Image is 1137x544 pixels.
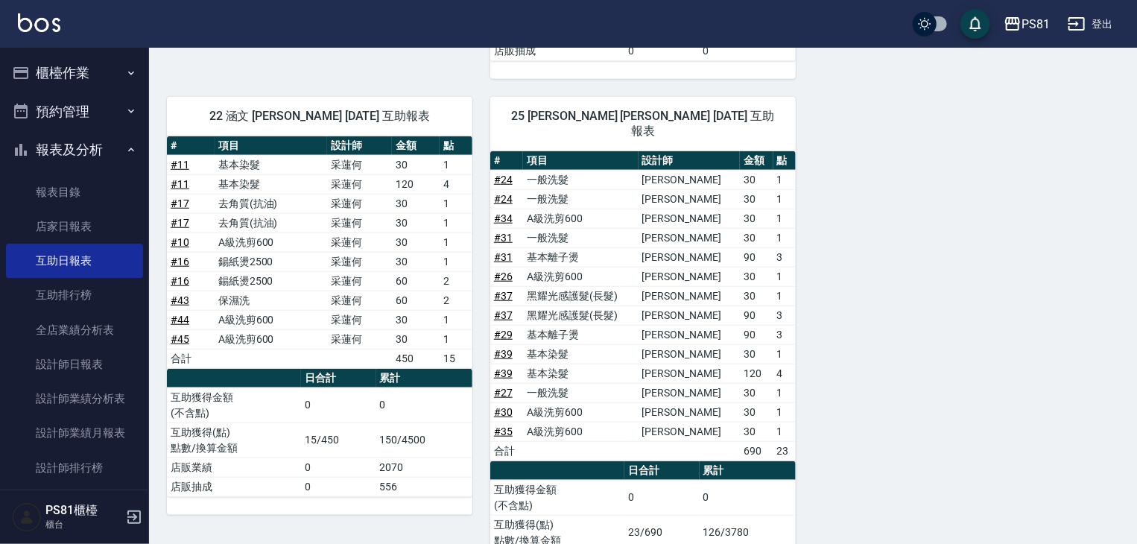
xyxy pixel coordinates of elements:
[494,193,513,205] a: #24
[215,155,327,174] td: 基本染髮
[773,441,796,461] td: 23
[392,155,440,174] td: 30
[327,174,392,194] td: 采蓮何
[740,306,773,325] td: 90
[392,310,440,329] td: 30
[494,348,513,360] a: #39
[392,291,440,310] td: 60
[440,271,472,291] td: 2
[639,422,740,441] td: [PERSON_NAME]
[171,178,189,190] a: #11
[494,290,513,302] a: #37
[700,41,796,60] td: 0
[494,271,513,282] a: #26
[6,451,143,485] a: 設計師排行榜
[440,291,472,310] td: 2
[523,344,638,364] td: 基本染髮
[494,212,513,224] a: #34
[215,252,327,271] td: 錫紙燙2500
[508,109,778,139] span: 25 [PERSON_NAME] [PERSON_NAME] [DATE] 互助報表
[171,314,189,326] a: #44
[327,213,392,233] td: 采蓮何
[740,325,773,344] td: 90
[740,170,773,189] td: 30
[639,306,740,325] td: [PERSON_NAME]
[215,194,327,213] td: 去角質(抗油)
[523,209,638,228] td: A級洗剪600
[440,213,472,233] td: 1
[639,209,740,228] td: [PERSON_NAME]
[376,388,472,423] td: 0
[490,151,523,171] th: #
[523,267,638,286] td: A級洗剪600
[185,109,455,124] span: 22 涵文 [PERSON_NAME] [DATE] 互助報表
[215,329,327,349] td: A級洗剪600
[392,329,440,349] td: 30
[740,364,773,383] td: 120
[740,209,773,228] td: 30
[171,256,189,268] a: #16
[740,286,773,306] td: 30
[494,251,513,263] a: #31
[639,267,740,286] td: [PERSON_NAME]
[327,136,392,156] th: 設計師
[494,406,513,418] a: #30
[639,402,740,422] td: [PERSON_NAME]
[171,217,189,229] a: #17
[327,194,392,213] td: 采蓮何
[440,329,472,349] td: 1
[490,41,624,60] td: 店販抽成
[215,233,327,252] td: A級洗剪600
[327,310,392,329] td: 采蓮何
[301,458,376,477] td: 0
[494,387,513,399] a: #27
[773,286,796,306] td: 1
[494,367,513,379] a: #39
[639,383,740,402] td: [PERSON_NAME]
[490,151,796,461] table: a dense table
[523,189,638,209] td: 一般洗髮
[440,155,472,174] td: 1
[392,233,440,252] td: 30
[215,136,327,156] th: 項目
[1062,10,1119,38] button: 登出
[440,194,472,213] td: 1
[376,477,472,496] td: 556
[392,174,440,194] td: 120
[523,402,638,422] td: A級洗剪600
[167,423,301,458] td: 互助獲得(點) 點數/換算金額
[639,325,740,344] td: [PERSON_NAME]
[6,209,143,244] a: 店家日報表
[523,228,638,247] td: 一般洗髮
[773,151,796,171] th: 點
[740,441,773,461] td: 690
[960,9,990,39] button: save
[773,325,796,344] td: 3
[171,275,189,287] a: #16
[6,92,143,131] button: 預約管理
[376,369,472,388] th: 累計
[6,175,143,209] a: 報表目錄
[494,174,513,186] a: #24
[171,333,189,345] a: #45
[440,233,472,252] td: 1
[392,136,440,156] th: 金額
[167,349,215,368] td: 合計
[773,344,796,364] td: 1
[773,267,796,286] td: 1
[494,309,513,321] a: #37
[215,310,327,329] td: A級洗剪600
[639,228,740,247] td: [PERSON_NAME]
[215,271,327,291] td: 錫紙燙2500
[773,189,796,209] td: 1
[327,155,392,174] td: 采蓮何
[440,136,472,156] th: 點
[523,383,638,402] td: 一般洗髮
[523,286,638,306] td: 黑耀光感護髮(長髮)
[523,364,638,383] td: 基本染髮
[624,480,700,515] td: 0
[740,402,773,422] td: 30
[523,306,638,325] td: 黑耀光感護髮(長髮)
[700,480,796,515] td: 0
[773,364,796,383] td: 4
